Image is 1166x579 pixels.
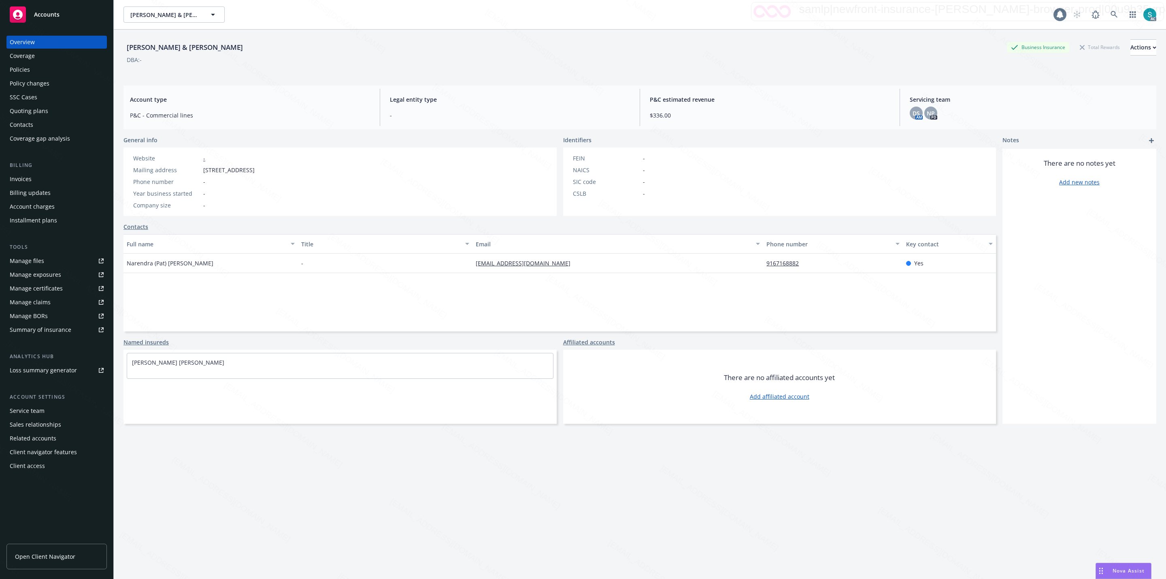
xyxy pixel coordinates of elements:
div: Manage files [10,254,44,267]
a: - [203,154,205,162]
div: Manage certificates [10,282,63,295]
span: Accounts [34,11,60,18]
a: Summary of insurance [6,323,107,336]
a: SSC Cases [6,91,107,104]
div: Sales relationships [10,418,61,431]
div: SSC Cases [10,91,37,104]
span: - [643,166,645,174]
span: P&C estimated revenue [650,95,890,104]
img: photo [1143,8,1156,21]
a: Report a Bug [1087,6,1104,23]
div: NAICS [573,166,640,174]
a: Named insureds [123,338,169,346]
span: NP [927,109,935,118]
a: Affiliated accounts [563,338,615,346]
div: Installment plans [10,214,57,227]
span: Servicing team [910,95,1150,104]
a: 9167168882 [766,259,805,267]
div: Coverage gap analysis [10,132,70,145]
div: Account charges [10,200,55,213]
div: SIC code [573,177,640,186]
span: Open Client Navigator [15,552,75,561]
button: Actions [1130,39,1156,56]
div: Tools [6,243,107,251]
div: Phone number [133,177,200,186]
a: Coverage gap analysis [6,132,107,145]
a: Coverage [6,49,107,62]
a: Manage certificates [6,282,107,295]
div: Manage claims [10,296,51,309]
span: DS [913,109,920,118]
span: There are no affiliated accounts yet [724,373,835,382]
a: Manage claims [6,296,107,309]
div: Account settings [6,393,107,401]
div: CSLB [573,189,640,198]
a: Manage exposures [6,268,107,281]
div: Loss summary generator [10,364,77,377]
div: Overview [10,36,35,49]
div: Manage BORs [10,310,48,323]
button: Nova Assist [1096,563,1151,579]
span: Account type [130,95,370,104]
div: Key contact [906,240,984,248]
a: Add new notes [1059,178,1100,186]
div: Client navigator features [10,446,77,459]
a: add [1147,136,1156,145]
div: Client access [10,459,45,472]
div: Company size [133,201,200,209]
span: - [643,154,645,162]
a: Account charges [6,200,107,213]
a: Related accounts [6,432,107,445]
a: Switch app [1125,6,1141,23]
div: Contacts [10,118,33,131]
span: - [203,177,205,186]
a: Client access [6,459,107,472]
a: Manage files [6,254,107,267]
span: Identifiers [563,136,592,144]
div: Email [476,240,751,248]
div: Analytics hub [6,353,107,361]
span: [PERSON_NAME] & [PERSON_NAME] [130,11,200,19]
span: Legal entity type [390,95,630,104]
div: Full name [127,240,286,248]
span: - [301,259,303,267]
div: Policy changes [10,77,49,90]
a: Start snowing [1069,6,1085,23]
div: DBA: - [127,56,142,64]
span: - [643,189,645,198]
div: Summary of insurance [10,323,71,336]
button: Phone number [763,234,903,254]
span: P&C - Commercial lines [130,111,370,120]
a: Policies [6,63,107,76]
a: Installment plans [6,214,107,227]
a: Loss summary generator [6,364,107,377]
a: [EMAIL_ADDRESS][DOMAIN_NAME] [476,259,577,267]
span: Yes [914,259,923,267]
a: Overview [6,36,107,49]
span: Notes [1002,136,1019,145]
span: $336.00 [650,111,890,120]
span: - [390,111,630,120]
a: [PERSON_NAME] [PERSON_NAME] [132,359,224,366]
button: Email [472,234,763,254]
div: Drag to move [1096,563,1106,579]
div: Service team [10,404,45,417]
div: Policies [10,63,30,76]
a: Manage BORs [6,310,107,323]
div: Total Rewards [1076,42,1124,52]
a: Search [1106,6,1122,23]
button: Key contact [903,234,996,254]
div: Coverage [10,49,35,62]
button: Full name [123,234,298,254]
div: Related accounts [10,432,56,445]
a: Policy changes [6,77,107,90]
div: [PERSON_NAME] & [PERSON_NAME] [123,42,246,53]
div: Phone number [766,240,891,248]
div: Quoting plans [10,105,48,118]
button: [PERSON_NAME] & [PERSON_NAME] [123,6,225,23]
a: Sales relationships [6,418,107,431]
a: Service team [6,404,107,417]
div: Invoices [10,173,32,186]
span: There are no notes yet [1044,158,1115,168]
span: - [203,189,205,198]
